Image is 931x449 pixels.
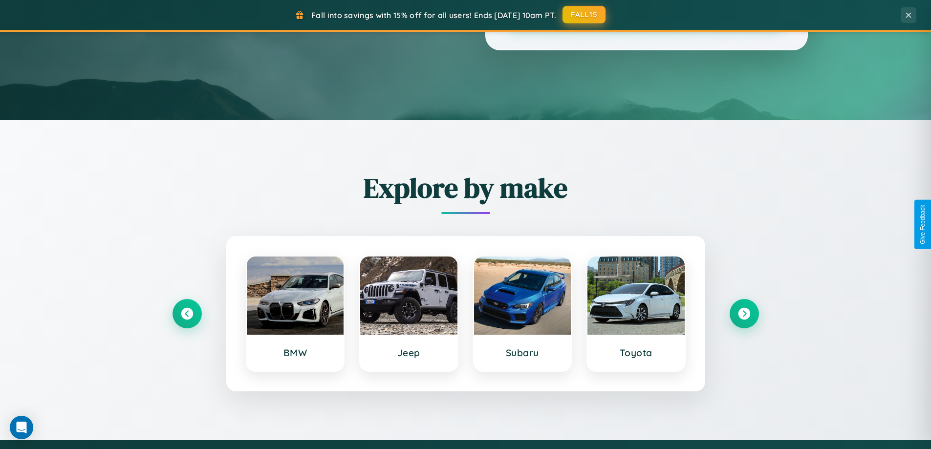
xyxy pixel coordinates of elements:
h3: Jeep [370,347,448,359]
h3: BMW [257,347,334,359]
h3: Toyota [597,347,675,359]
div: Open Intercom Messenger [10,416,33,439]
button: FALL15 [563,6,606,23]
h2: Explore by make [173,169,759,207]
span: Fall into savings with 15% off for all users! Ends [DATE] 10am PT. [311,10,556,20]
div: Give Feedback [919,205,926,244]
h3: Subaru [484,347,562,359]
